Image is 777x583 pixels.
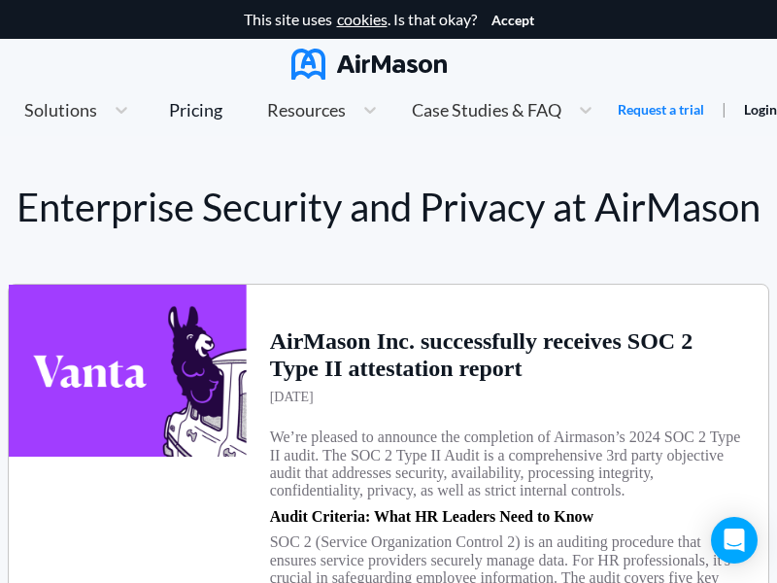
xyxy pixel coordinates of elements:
[270,328,745,382] h1: AirMason Inc. successfully receives SOC 2 Type II attestation report
[291,49,447,80] img: AirMason Logo
[169,92,222,127] a: Pricing
[9,285,247,457] img: Vanta Logo
[169,101,222,119] div: Pricing
[722,99,726,118] span: |
[491,13,534,28] button: Accept cookies
[270,390,314,405] h3: [DATE]
[711,517,758,564] div: Open Intercom Messenger
[618,100,704,120] a: Request a trial
[24,101,97,119] span: Solutions
[267,101,346,119] span: Resources
[8,185,769,229] h1: Enterprise Security and Privacy at AirMason
[412,101,561,119] span: Case Studies & FAQ
[270,429,745,500] h3: We’re pleased to announce the completion of Airmason’s 2024 SOC 2 Type II audit. The SOC 2 Type I...
[270,508,593,526] p: Audit Criteria: What HR Leaders Need to Know
[337,11,388,28] a: cookies
[744,101,777,118] a: Login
